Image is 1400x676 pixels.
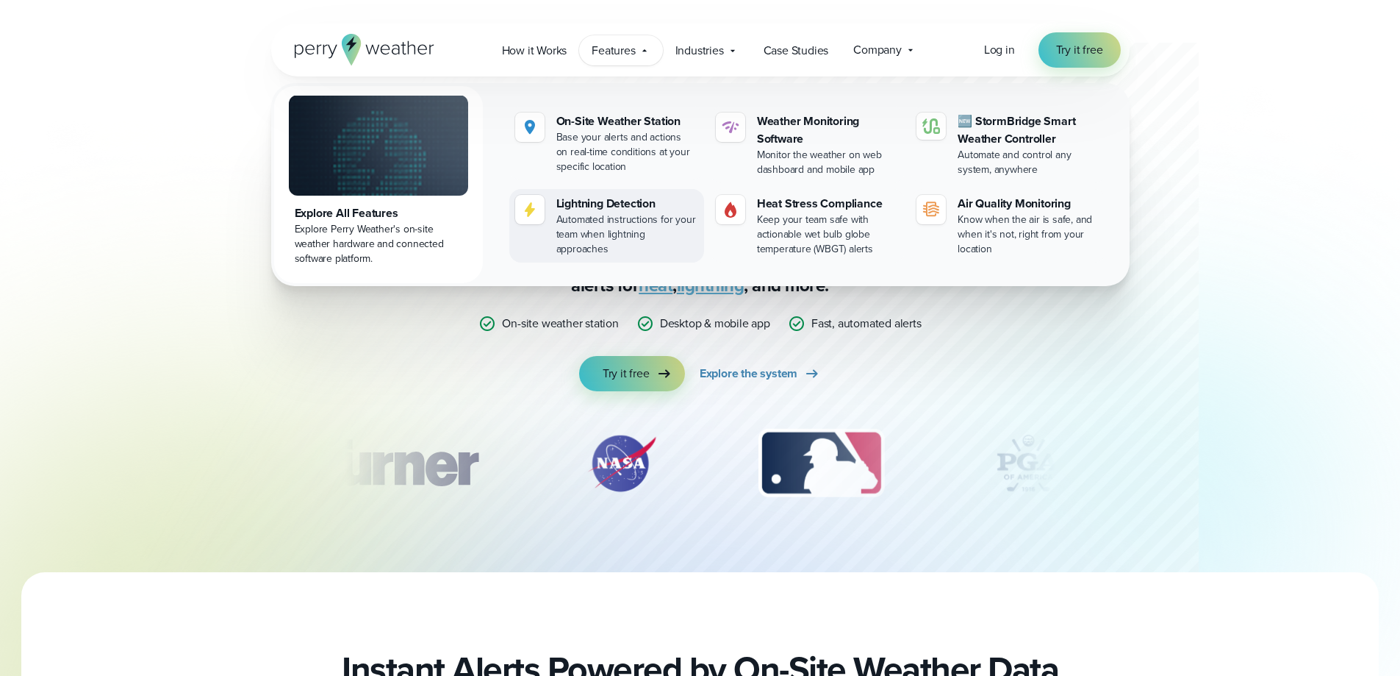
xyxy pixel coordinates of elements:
a: Explore the system [700,356,821,391]
div: 🆕 StormBridge Smart Weather Controller [958,113,1099,148]
a: Try it free [579,356,685,391]
span: Company [853,41,902,59]
img: stormbridge-icon-V6.svg [922,118,940,134]
span: Features [592,42,635,60]
img: software-icon.svg [722,118,739,136]
div: Explore All Features [295,204,462,222]
div: Keep your team safe with actionable wet bulb globe temperature (WBGT) alerts [757,213,899,257]
span: Log in [984,41,1015,58]
a: Case Studies [751,35,841,65]
span: Case Studies [764,42,829,60]
div: slideshow [345,427,1056,508]
div: Know when the air is safe, and when it's not, right from your location [958,213,1099,257]
div: Explore Perry Weather's on-site weather hardware and connected software platform. [295,222,462,266]
span: How it Works [502,42,567,60]
img: NASA.svg [570,427,673,500]
p: Stop relying on weather apps you can’t trust — Perry Weather delivers certainty with , accurate f... [406,227,994,297]
a: perry weather heat Heat Stress Compliance Keep your team safe with actionable wet bulb globe temp... [710,189,905,263]
a: Log in [984,41,1015,59]
p: On-site weather station [502,315,618,332]
img: perry weather location [521,118,539,136]
div: Monitor the weather on web dashboard and mobile app [757,148,899,177]
img: Turner-Construction_1.svg [290,427,499,500]
a: Lightning Detection Automated instructions for your team when lightning approaches [509,189,704,263]
a: perry weather location On-Site Weather Station Base your alerts and actions on real-time conditio... [509,107,704,180]
span: Try it free [603,365,650,383]
a: Weather Monitoring Software Monitor the weather on web dashboard and mobile app [710,107,905,183]
div: Air Quality Monitoring [958,195,1099,213]
div: 3 of 12 [744,427,899,500]
a: 🆕 StormBridge Smart Weather Controller Automate and control any system, anywhere [911,107,1105,183]
img: lightning-icon.svg [521,201,539,218]
a: How it Works [489,35,580,65]
img: MLB.svg [744,427,899,500]
img: PGA.svg [969,427,1087,500]
p: Fast, automated alerts [811,315,922,332]
div: Lightning Detection [556,195,698,213]
a: Try it free [1038,32,1121,68]
span: Industries [675,42,724,60]
div: Weather Monitoring Software [757,113,899,148]
div: Base your alerts and actions on real-time conditions at your specific location [556,130,698,174]
a: Explore All Features Explore Perry Weather's on-site weather hardware and connected software plat... [274,86,483,283]
div: Automated instructions for your team when lightning approaches [556,213,698,257]
div: 2 of 12 [570,427,673,500]
span: Explore the system [700,365,797,383]
a: Air Quality Monitoring Know when the air is safe, and when it's not, right from your location [911,189,1105,263]
p: Desktop & mobile app [660,315,770,332]
span: Try it free [1056,41,1103,59]
div: 1 of 12 [290,427,499,500]
img: perry weather heat [722,201,739,218]
div: On-Site Weather Station [556,113,698,130]
div: Heat Stress Compliance [757,195,899,213]
div: Automate and control any system, anywhere [958,148,1099,177]
img: aqi-icon.svg [922,201,940,218]
div: 4 of 12 [969,427,1087,500]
